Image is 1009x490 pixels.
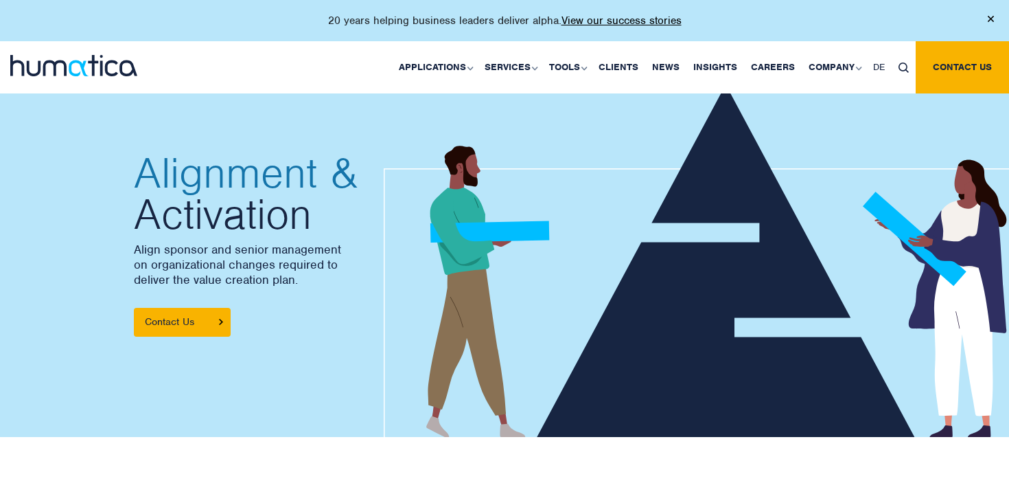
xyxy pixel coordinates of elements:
a: Careers [744,41,802,93]
a: News [645,41,686,93]
p: 20 years helping business leaders deliver alpha. [328,14,682,27]
a: Clients [592,41,645,93]
a: Contact us [916,41,1009,93]
span: DE [873,61,885,73]
a: Applications [392,41,478,93]
a: Contact Us [134,308,231,337]
a: View our success stories [561,14,682,27]
img: logo [10,55,137,76]
h2: Activation [134,153,491,235]
img: search_icon [898,63,909,73]
a: DE [866,41,892,93]
span: Alignment & [134,153,491,194]
a: Services [478,41,542,93]
a: Company [802,41,866,93]
a: Insights [686,41,744,93]
a: Tools [542,41,592,93]
p: Align sponsor and senior management on organizational changes required to deliver the value creat... [134,242,491,287]
img: arrowicon [219,319,223,325]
